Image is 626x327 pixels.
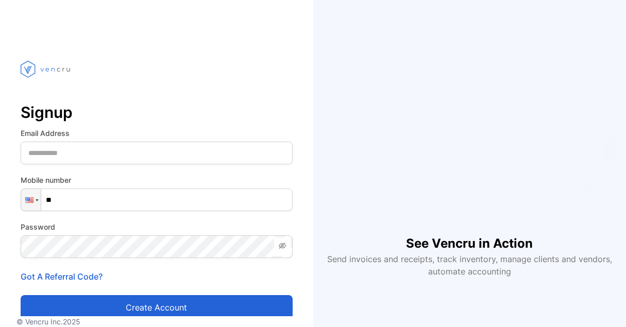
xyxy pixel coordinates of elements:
iframe: YouTube video player [344,50,595,218]
label: Password [21,221,293,232]
div: United States: + 1 [21,189,41,211]
label: Email Address [21,128,293,139]
h1: See Vencru in Action [406,218,533,253]
p: Signup [21,100,293,125]
button: Create account [21,295,293,320]
p: Send invoices and receipts, track inventory, manage clients and vendors, automate accounting [321,253,618,278]
p: Got A Referral Code? [21,270,293,283]
img: vencru logo [21,41,72,97]
label: Mobile number [21,175,293,185]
